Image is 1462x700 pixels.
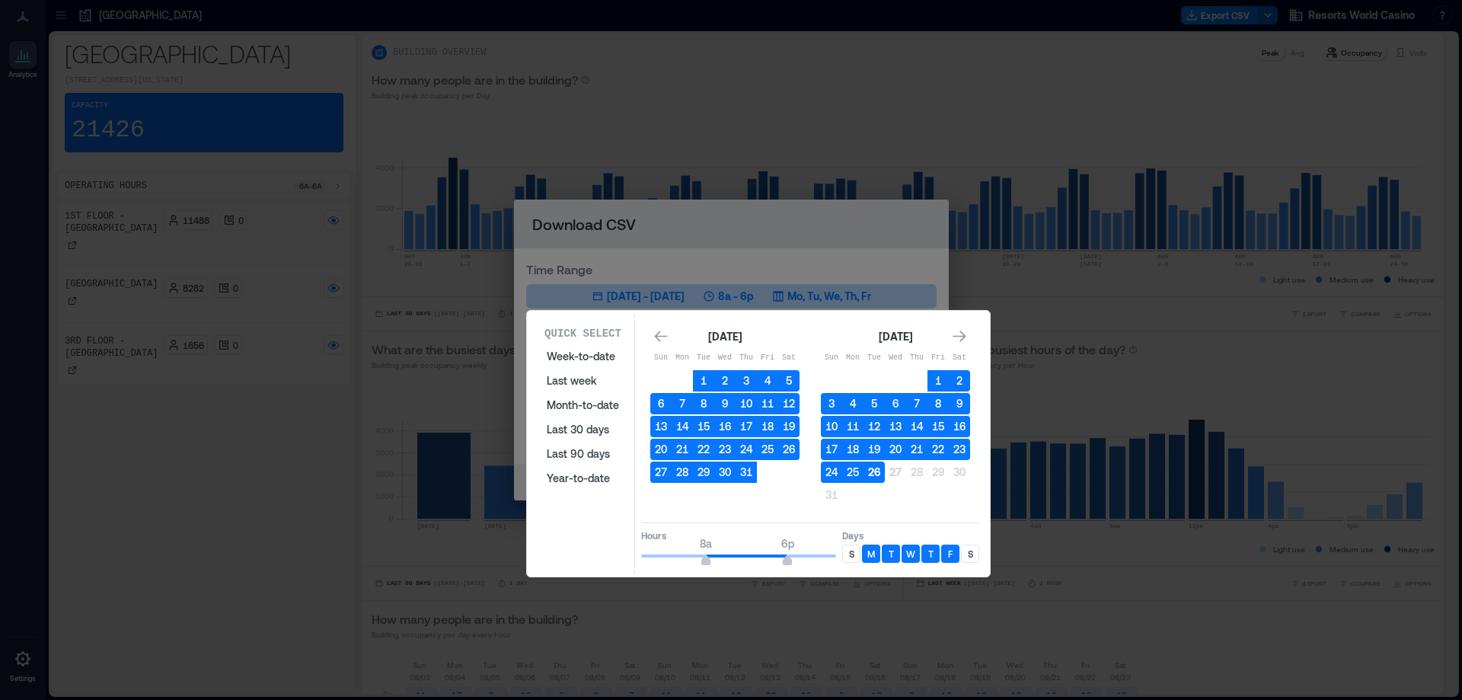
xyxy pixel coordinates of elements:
[927,462,949,483] button: 29
[736,462,757,483] button: 31
[906,462,927,483] button: 28
[700,537,712,550] span: 8a
[949,352,970,364] p: Sat
[867,548,875,560] p: M
[672,462,693,483] button: 28
[949,462,970,483] button: 30
[927,439,949,460] button: 22
[906,416,927,437] button: 14
[821,462,842,483] button: 24
[906,347,927,369] th: Thursday
[842,439,863,460] button: 18
[821,347,842,369] th: Sunday
[778,347,800,369] th: Saturday
[736,370,757,392] button: 3
[874,328,917,346] div: [DATE]
[842,529,979,542] p: Days
[906,439,927,460] button: 21
[863,439,885,460] button: 19
[948,548,953,560] p: F
[650,347,672,369] th: Sunday
[714,393,736,414] button: 9
[672,416,693,437] button: 14
[821,393,842,414] button: 3
[863,393,885,414] button: 5
[693,352,714,364] p: Tue
[885,347,906,369] th: Wednesday
[544,326,621,341] p: Quick Select
[538,369,628,393] button: Last week
[757,370,778,392] button: 4
[842,462,863,483] button: 25
[927,352,949,364] p: Fri
[538,417,628,442] button: Last 30 days
[863,462,885,483] button: 26
[885,462,906,483] button: 27
[693,393,714,414] button: 8
[778,370,800,392] button: 5
[821,484,842,506] button: 31
[693,416,714,437] button: 15
[538,344,628,369] button: Week-to-date
[641,529,836,542] p: Hours
[736,347,757,369] th: Thursday
[538,466,628,491] button: Year-to-date
[714,462,736,483] button: 30
[778,352,800,364] p: Sat
[693,439,714,460] button: 22
[757,347,778,369] th: Friday
[949,326,970,347] button: Go to next month
[842,393,863,414] button: 4
[778,393,800,414] button: 12
[757,416,778,437] button: 18
[885,393,906,414] button: 6
[736,393,757,414] button: 10
[778,439,800,460] button: 26
[650,462,672,483] button: 27
[704,328,746,346] div: [DATE]
[757,393,778,414] button: 11
[736,416,757,437] button: 17
[842,416,863,437] button: 11
[714,347,736,369] th: Wednesday
[885,352,906,364] p: Wed
[927,393,949,414] button: 8
[736,439,757,460] button: 24
[714,439,736,460] button: 23
[968,548,973,560] p: S
[821,352,842,364] p: Sun
[650,352,672,364] p: Sun
[949,347,970,369] th: Saturday
[885,416,906,437] button: 13
[650,416,672,437] button: 13
[693,347,714,369] th: Tuesday
[778,416,800,437] button: 19
[693,462,714,483] button: 29
[650,393,672,414] button: 6
[672,439,693,460] button: 21
[889,548,894,560] p: T
[714,370,736,392] button: 2
[863,347,885,369] th: Tuesday
[849,548,854,560] p: S
[538,393,628,417] button: Month-to-date
[928,548,934,560] p: T
[650,326,672,347] button: Go to previous month
[757,439,778,460] button: 25
[714,416,736,437] button: 16
[736,352,757,364] p: Thu
[672,393,693,414] button: 7
[821,439,842,460] button: 17
[842,352,863,364] p: Mon
[672,352,693,364] p: Mon
[821,416,842,437] button: 10
[863,416,885,437] button: 12
[863,352,885,364] p: Tue
[885,439,906,460] button: 20
[927,416,949,437] button: 15
[927,347,949,369] th: Friday
[757,352,778,364] p: Fri
[906,393,927,414] button: 7
[949,439,970,460] button: 23
[842,347,863,369] th: Monday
